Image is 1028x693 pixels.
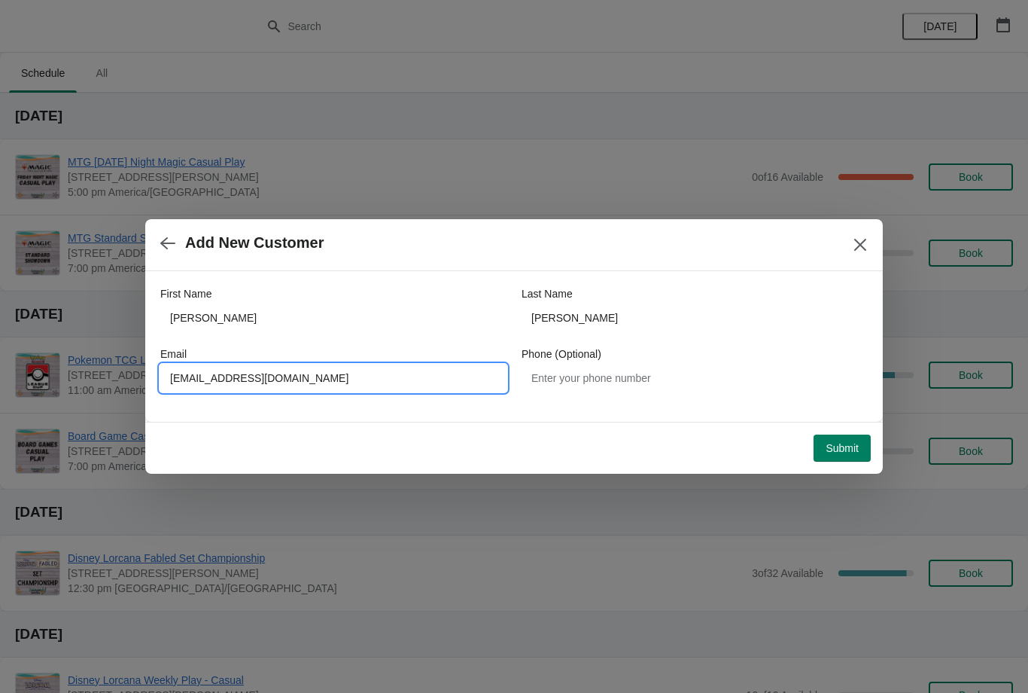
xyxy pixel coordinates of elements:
[185,234,324,252] h2: Add New Customer
[522,304,868,331] input: Smith
[826,442,859,454] span: Submit
[160,304,506,331] input: John
[522,365,868,392] input: Enter your phone number
[160,346,187,362] label: Email
[522,346,601,362] label: Phone (Optional)
[814,435,871,462] button: Submit
[160,365,506,392] input: Enter your email
[847,231,874,258] button: Close
[522,286,573,301] label: Last Name
[160,286,211,301] label: First Name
